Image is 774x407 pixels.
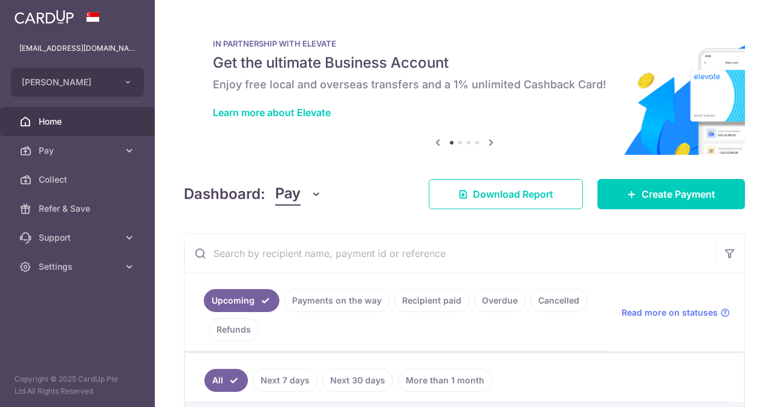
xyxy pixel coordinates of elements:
[204,369,248,392] a: All
[39,232,119,244] span: Support
[19,42,135,54] p: [EMAIL_ADDRESS][DOMAIN_NAME]
[213,39,716,48] p: IN PARTNERSHIP WITH ELEVATE
[15,10,74,24] img: CardUp
[622,307,718,319] span: Read more on statuses
[204,289,279,312] a: Upcoming
[22,76,111,88] span: [PERSON_NAME]
[39,145,119,157] span: Pay
[473,187,553,201] span: Download Report
[284,289,389,312] a: Payments on the way
[398,369,492,392] a: More than 1 month
[275,183,322,206] button: Pay
[394,289,469,312] a: Recipient paid
[642,187,715,201] span: Create Payment
[275,183,301,206] span: Pay
[39,261,119,273] span: Settings
[213,53,716,73] h5: Get the ultimate Business Account
[184,19,745,155] img: Renovation banner
[429,179,583,209] a: Download Report
[209,318,259,341] a: Refunds
[213,106,331,119] a: Learn more about Elevate
[253,369,317,392] a: Next 7 days
[39,116,119,128] span: Home
[474,289,525,312] a: Overdue
[11,68,144,97] button: [PERSON_NAME]
[39,174,119,186] span: Collect
[184,183,265,205] h4: Dashboard:
[184,234,715,273] input: Search by recipient name, payment id or reference
[213,77,716,92] h6: Enjoy free local and overseas transfers and a 1% unlimited Cashback Card!
[322,369,393,392] a: Next 30 days
[39,203,119,215] span: Refer & Save
[622,307,730,319] a: Read more on statuses
[597,179,745,209] a: Create Payment
[530,289,587,312] a: Cancelled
